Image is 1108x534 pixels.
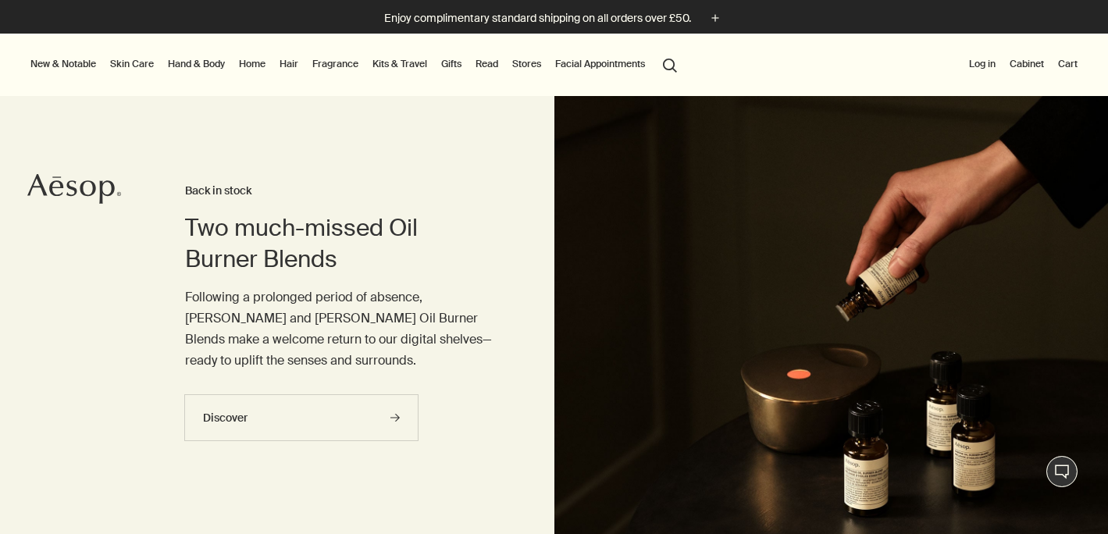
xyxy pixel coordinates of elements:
button: Live Assistance [1046,456,1078,487]
a: Hand & Body [165,55,228,73]
a: Cabinet [1006,55,1047,73]
nav: supplementary [966,34,1081,96]
a: Discover [184,394,419,441]
button: Stores [509,55,544,73]
p: Following a prolonged period of absence, [PERSON_NAME] and [PERSON_NAME] Oil Burner Blends make a... [185,287,492,372]
h3: Back in stock [185,182,492,201]
a: Skin Care [107,55,157,73]
a: Fragrance [309,55,362,73]
p: Enjoy complimentary standard shipping on all orders over £50. [384,10,691,27]
h2: Two much-missed Oil Burner Blends [185,212,492,275]
button: Open search [656,49,684,79]
a: Aesop [27,173,121,208]
button: New & Notable [27,55,99,73]
nav: primary [27,34,684,96]
a: Read [472,55,501,73]
a: Facial Appointments [552,55,648,73]
svg: Aesop [27,173,121,205]
a: Gifts [438,55,465,73]
button: Enjoy complimentary standard shipping on all orders over £50. [384,9,724,27]
a: Home [236,55,269,73]
button: Log in [966,55,999,73]
a: Kits & Travel [369,55,430,73]
a: Hair [276,55,301,73]
button: Cart [1055,55,1081,73]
